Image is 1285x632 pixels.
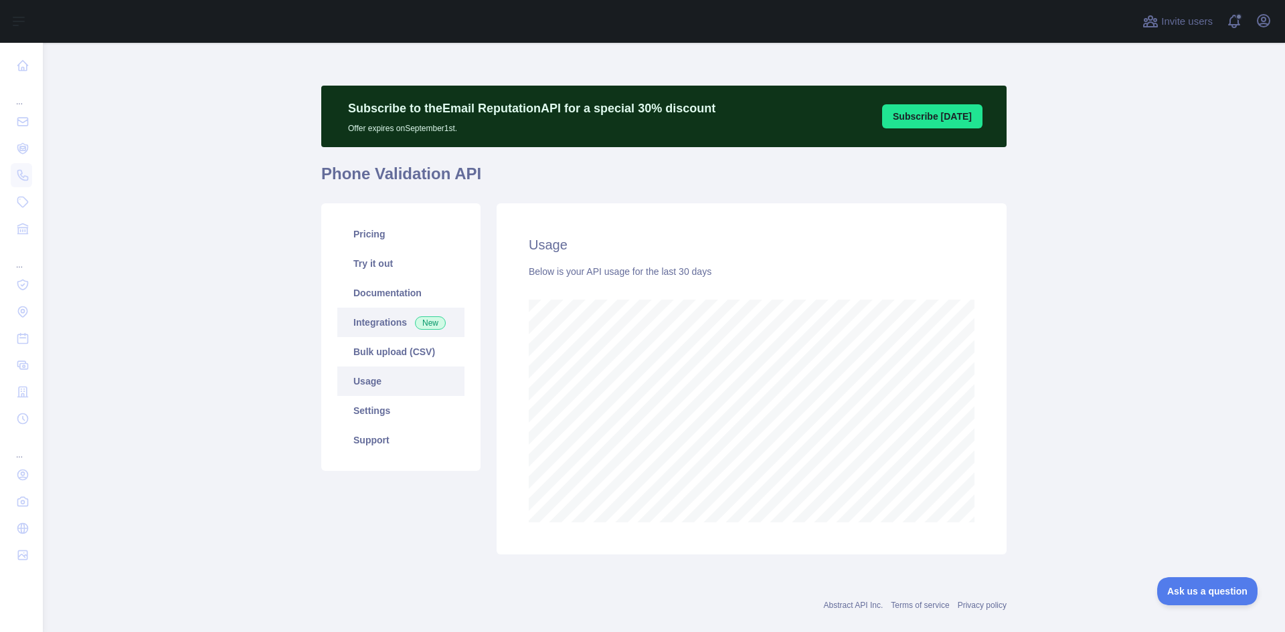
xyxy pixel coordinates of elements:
a: Usage [337,366,464,396]
a: Terms of service [891,601,949,610]
a: Bulk upload (CSV) [337,337,464,366]
iframe: Toggle Customer Support [1157,577,1258,605]
a: Try it out [337,249,464,278]
a: Privacy policy [958,601,1007,610]
h2: Usage [529,235,974,254]
div: ... [11,243,32,270]
button: Invite users [1140,11,1215,32]
a: Settings [337,396,464,425]
h1: Phone Validation API [321,163,1007,195]
a: Integrations New [337,308,464,337]
a: Abstract API Inc. [824,601,883,610]
p: Offer expires on September 1st. [348,118,715,134]
button: Subscribe [DATE] [882,104,982,128]
a: Documentation [337,278,464,308]
span: New [415,316,446,330]
div: Below is your API usage for the last 30 days [529,265,974,278]
div: ... [11,433,32,460]
p: Subscribe to the Email Reputation API for a special 30 % discount [348,99,715,118]
a: Support [337,425,464,455]
a: Pricing [337,219,464,249]
span: Invite users [1161,14,1213,29]
div: ... [11,80,32,107]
